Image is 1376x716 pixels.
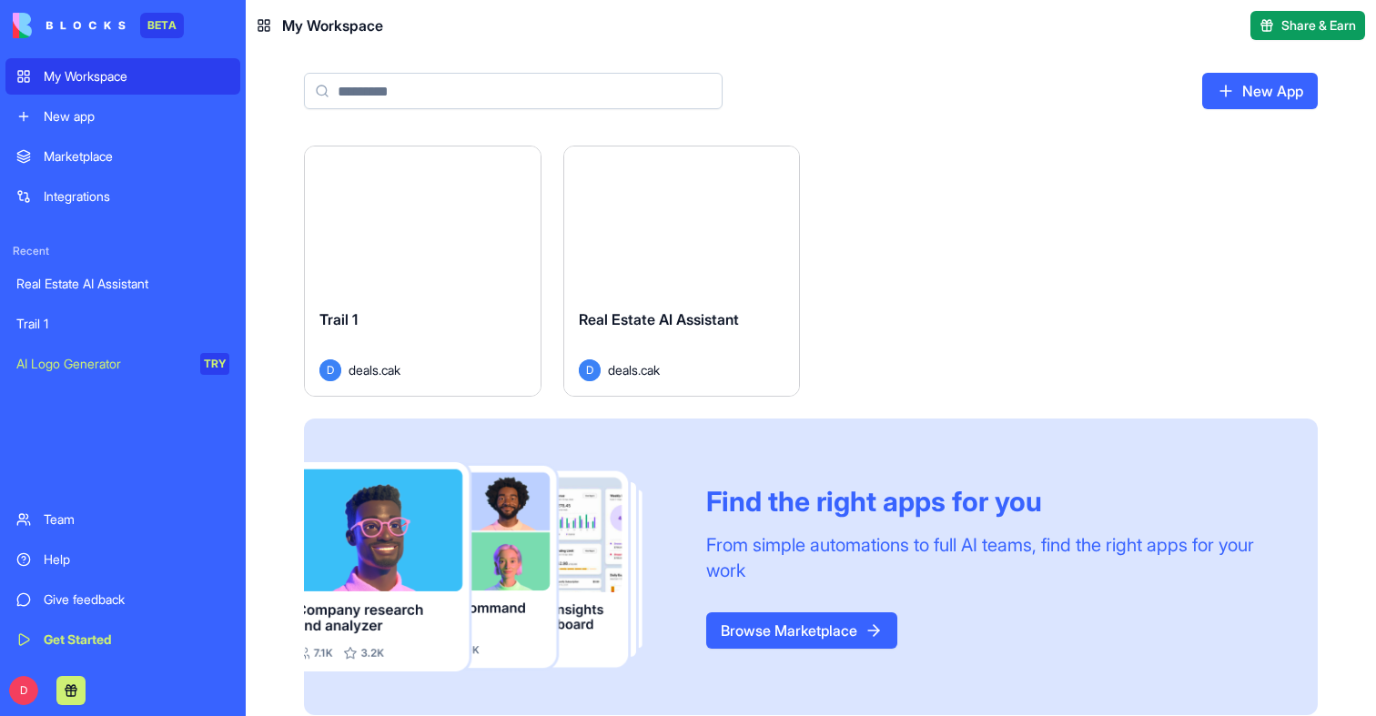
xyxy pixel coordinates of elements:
div: Marketplace [44,147,229,166]
a: Help [5,541,240,578]
a: BETA [13,13,184,38]
span: Real Estate AI Assistant [579,310,739,328]
span: deals.cak [608,360,660,379]
span: D [319,359,341,381]
a: Give feedback [5,581,240,618]
span: deals.cak [349,360,400,379]
img: logo [13,13,126,38]
a: New App [1202,73,1318,109]
a: New app [5,98,240,135]
a: Marketplace [5,138,240,175]
div: Integrations [44,187,229,206]
a: Team [5,501,240,538]
div: Give feedback [44,590,229,609]
div: Trail 1 [16,315,229,333]
span: D [579,359,601,381]
div: Get Started [44,630,229,649]
span: D [9,676,38,705]
div: My Workspace [44,67,229,86]
a: Trail 1Ddeals.cak [304,146,541,397]
button: Share & Earn [1250,11,1365,40]
div: Help [44,550,229,569]
a: Real Estate AI Assistant [5,266,240,302]
a: My Workspace [5,58,240,95]
div: BETA [140,13,184,38]
a: Real Estate AI AssistantDdeals.cak [563,146,801,397]
div: AI Logo Generator [16,355,187,373]
a: Get Started [5,621,240,658]
div: New app [44,107,229,126]
div: Real Estate AI Assistant [16,275,229,293]
div: TRY [200,353,229,375]
span: My Workspace [282,15,383,36]
a: Trail 1 [5,306,240,342]
a: Integrations [5,178,240,215]
div: Find the right apps for you [706,485,1274,518]
div: Team [44,510,229,529]
a: Browse Marketplace [706,612,897,649]
span: Trail 1 [319,310,358,328]
img: Frame_181_egmpey.png [304,462,677,671]
span: Recent [5,244,240,258]
div: From simple automations to full AI teams, find the right apps for your work [706,532,1274,583]
span: Share & Earn [1281,16,1356,35]
a: AI Logo GeneratorTRY [5,346,240,382]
